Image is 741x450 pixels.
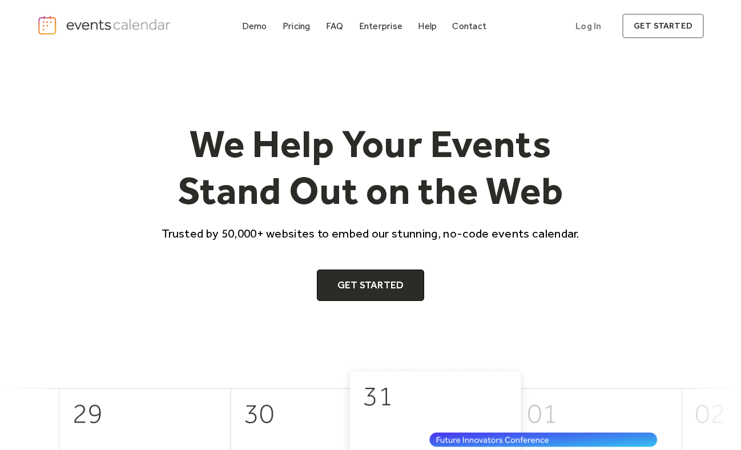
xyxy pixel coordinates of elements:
[278,18,315,34] a: Pricing
[622,14,704,38] a: get started
[355,18,407,34] a: Enterprise
[359,23,402,29] div: Enterprise
[151,225,590,242] p: Trusted by 50,000+ websites to embed our stunning, no-code events calendar.
[448,18,491,34] a: Contact
[326,23,344,29] div: FAQ
[317,270,425,302] a: Get Started
[418,23,437,29] div: Help
[452,23,486,29] div: Contact
[242,23,267,29] div: Demo
[283,23,311,29] div: Pricing
[564,14,613,38] a: Log In
[321,18,348,34] a: FAQ
[237,18,272,34] a: Demo
[151,120,590,214] h1: We Help Your Events Stand Out on the Web
[37,15,174,36] a: home
[413,18,441,34] a: Help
